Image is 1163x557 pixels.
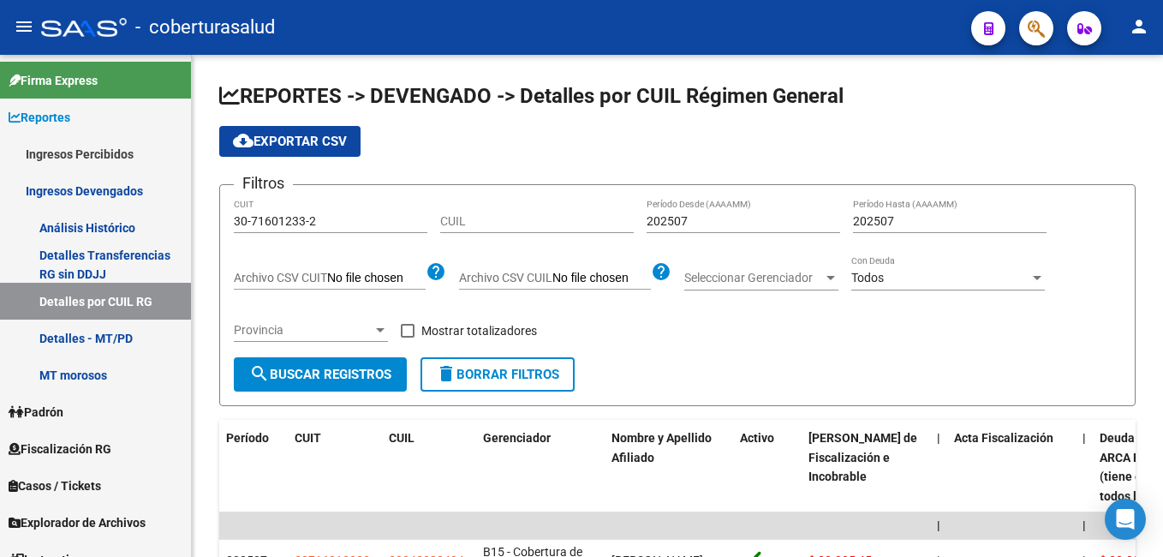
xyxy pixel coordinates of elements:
[249,363,270,384] mat-icon: search
[233,134,347,149] span: Exportar CSV
[937,518,940,532] span: |
[611,431,712,464] span: Nombre y Apellido Afiliado
[851,271,884,284] span: Todos
[947,420,1076,515] datatable-header-cell: Acta Fiscalización
[135,9,275,46] span: - coberturasalud
[426,261,446,282] mat-icon: help
[651,261,671,282] mat-icon: help
[219,420,288,515] datatable-header-cell: Período
[1105,499,1146,540] div: Open Intercom Messenger
[295,431,321,445] span: CUIT
[9,403,63,422] span: Padrón
[421,320,537,341] span: Mostrar totalizadores
[954,431,1053,445] span: Acta Fiscalización
[1082,431,1086,445] span: |
[9,513,146,532] span: Explorador de Archivos
[684,271,823,285] span: Seleccionar Gerenciador
[382,420,476,515] datatable-header-cell: CUIL
[226,431,269,445] span: Período
[808,431,917,484] span: [PERSON_NAME] de Fiscalización e Incobrable
[234,357,407,392] button: Buscar Registros
[14,16,34,37] mat-icon: menu
[234,171,293,195] h3: Filtros
[1129,16,1149,37] mat-icon: person
[436,367,559,382] span: Borrar Filtros
[459,271,552,284] span: Archivo CSV CUIL
[234,323,373,338] span: Provincia
[483,431,551,445] span: Gerenciador
[476,420,605,515] datatable-header-cell: Gerenciador
[802,420,930,515] datatable-header-cell: Deuda Bruta Neto de Fiscalización e Incobrable
[930,420,947,515] datatable-header-cell: |
[605,420,733,515] datatable-header-cell: Nombre y Apellido Afiliado
[420,357,575,392] button: Borrar Filtros
[249,367,391,382] span: Buscar Registros
[389,431,415,445] span: CUIL
[740,431,774,445] span: Activo
[733,420,802,515] datatable-header-cell: Activo
[9,476,101,495] span: Casos / Tickets
[436,363,456,384] mat-icon: delete
[233,130,253,151] mat-icon: cloud_download
[219,126,361,157] button: Exportar CSV
[9,440,111,458] span: Fiscalización RG
[552,271,651,286] input: Archivo CSV CUIL
[288,420,382,515] datatable-header-cell: CUIT
[219,84,844,108] span: REPORTES -> DEVENGADO -> Detalles por CUIL Régimen General
[9,71,98,90] span: Firma Express
[9,108,70,127] span: Reportes
[1076,420,1093,515] datatable-header-cell: |
[327,271,426,286] input: Archivo CSV CUIT
[234,271,327,284] span: Archivo CSV CUIT
[1082,518,1086,532] span: |
[937,431,940,445] span: |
